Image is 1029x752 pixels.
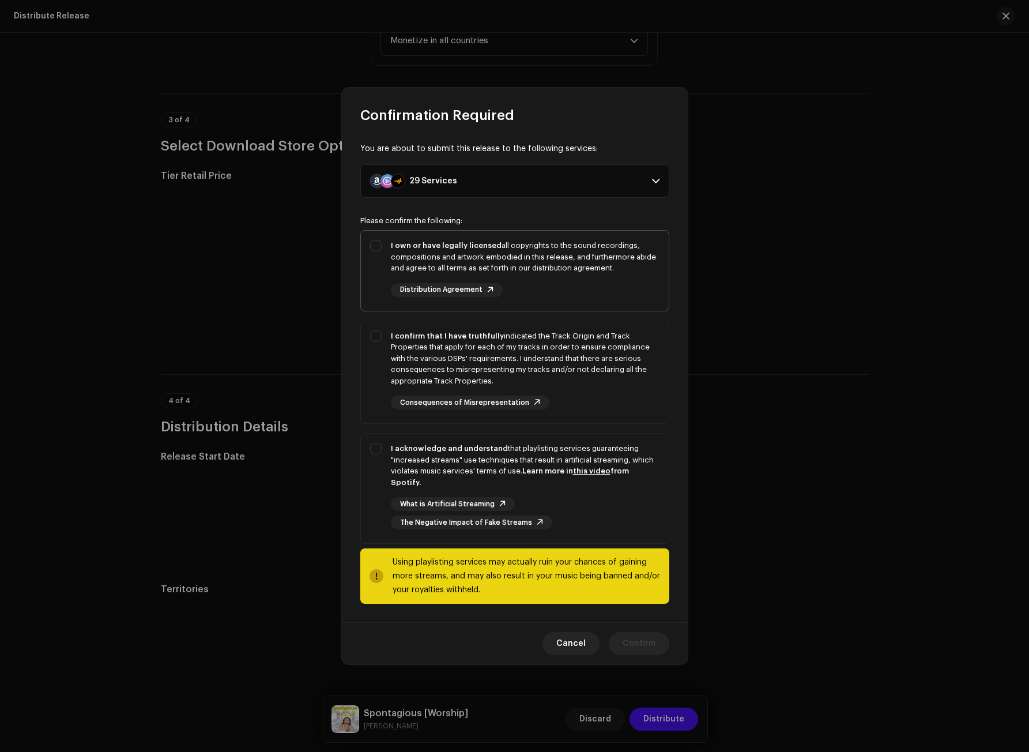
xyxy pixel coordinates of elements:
[573,467,610,475] a: this video
[609,632,669,655] button: Confirm
[391,445,508,452] strong: I acknowledge and understand
[391,242,502,249] strong: I own or have legally licensed
[360,433,669,544] p-togglebutton: I acknowledge and understandthat playlisting services guaranteeing "increased streams" use techni...
[391,443,659,488] div: that playlisting services guaranteeing "increased streams" use techniques that result in artifici...
[400,519,532,527] span: The Negative Impact of Fake Streams
[542,632,600,655] button: Cancel
[360,106,514,125] span: Confirmation Required
[400,399,529,407] span: Consequences of Misrepresentation
[360,164,669,198] p-accordion-header: 29 Services
[400,501,495,508] span: What is Artificial Streaming
[393,555,660,597] div: Using playlisting services may actually ruin your chances of gaining more streams, and may also r...
[391,240,659,274] div: all copyrights to the sound recordings, compositions and artwork embodied in this release, and fu...
[360,143,669,155] div: You are about to submit this release to the following services:
[391,332,504,340] strong: I confirm that I have truthfully
[360,230,669,311] p-togglebutton: I own or have legally licensedall copyrights to the sound recordings, compositions and artwork em...
[409,176,457,186] div: 29 Services
[391,467,629,486] strong: Learn more in from Spotify.
[556,632,586,655] span: Cancel
[360,216,669,225] div: Please confirm the following:
[391,330,659,387] div: indicated the Track Origin and Track Properties that apply for each of my tracks in order to ensu...
[623,632,655,655] span: Confirm
[400,286,483,294] span: Distribution Agreement
[360,321,669,424] p-togglebutton: I confirm that I have truthfullyindicated the Track Origin and Track Properties that apply for ea...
